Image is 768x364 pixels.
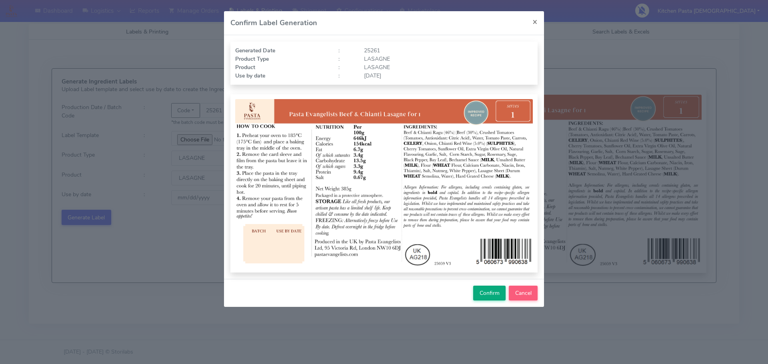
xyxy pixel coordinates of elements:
[358,63,539,72] div: LASAGNE
[480,289,500,297] span: Confirm
[235,55,269,63] strong: Product Type
[235,72,265,80] strong: Use by date
[235,64,255,71] strong: Product
[526,11,544,32] button: Close
[473,286,506,300] button: Confirm
[230,18,317,28] h4: Confirm Label Generation
[509,286,538,300] button: Cancel
[358,72,539,80] div: [DATE]
[235,99,533,268] img: Label Preview
[532,16,538,27] span: ×
[358,55,539,63] div: LASAGNE
[235,47,275,54] strong: Generated Date
[332,46,358,55] div: :
[332,55,358,63] div: :
[332,63,358,72] div: :
[358,46,539,55] div: 25261
[332,72,358,80] div: :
